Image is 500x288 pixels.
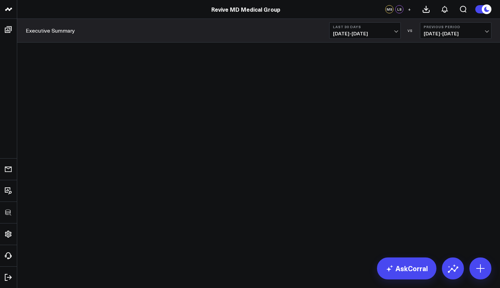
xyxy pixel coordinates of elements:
[395,5,403,13] div: LS
[424,31,488,36] span: [DATE] - [DATE]
[333,31,397,36] span: [DATE] - [DATE]
[333,25,397,29] b: Last 30 Days
[424,25,488,29] b: Previous Period
[385,5,393,13] div: MS
[211,5,280,13] a: Revive MD Medical Group
[420,22,491,39] button: Previous Period[DATE]-[DATE]
[377,257,436,279] a: AskCorral
[405,5,413,13] button: +
[26,27,75,34] a: Executive Summary
[408,7,411,12] span: +
[404,28,416,33] div: VS
[329,22,401,39] button: Last 30 Days[DATE]-[DATE]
